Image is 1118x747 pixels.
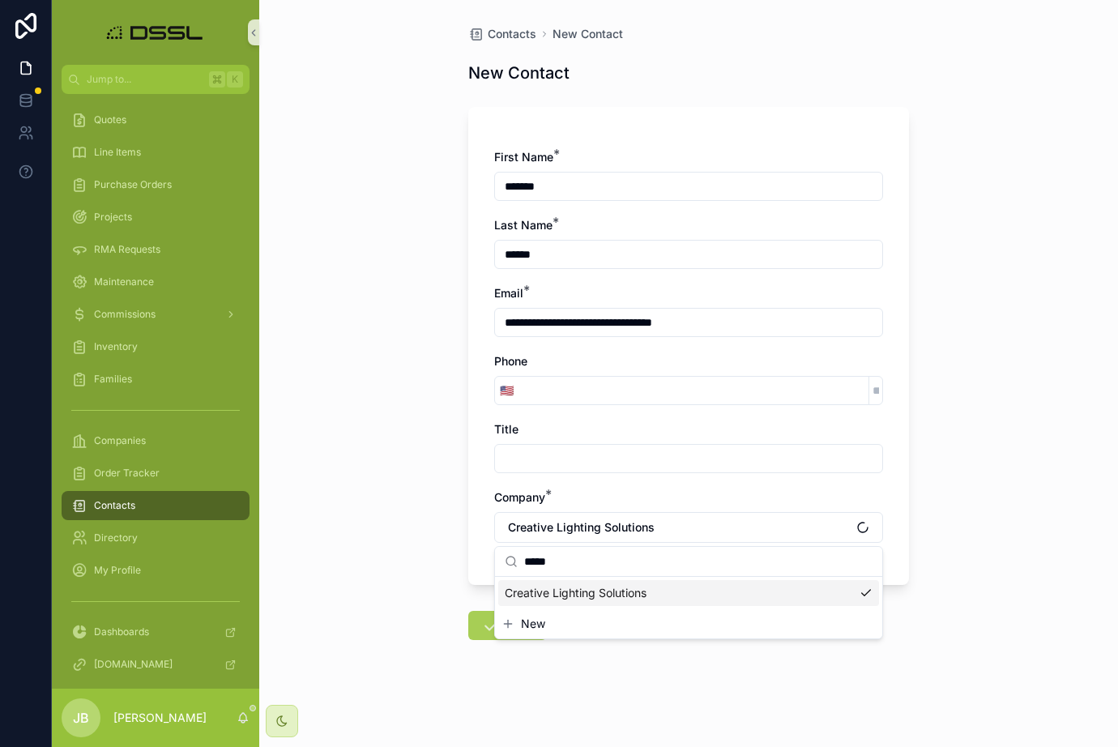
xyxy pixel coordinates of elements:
[62,267,250,297] a: Maintenance
[94,178,172,191] span: Purchase Orders
[62,300,250,329] a: Commissions
[228,73,241,86] span: K
[62,426,250,455] a: Companies
[62,617,250,647] a: Dashboards
[113,710,207,726] p: [PERSON_NAME]
[62,332,250,361] a: Inventory
[62,523,250,553] a: Directory
[94,211,132,224] span: Projects
[508,519,655,536] span: Creative Lighting Solutions
[87,73,203,86] span: Jump to...
[62,491,250,520] a: Contacts
[494,354,527,368] span: Phone
[62,556,250,585] a: My Profile
[495,376,518,405] button: Select Button
[62,170,250,199] a: Purchase Orders
[62,650,250,679] a: [DOMAIN_NAME]
[495,577,882,609] div: Suggestions
[521,616,545,632] span: New
[500,382,514,399] span: 🇺🇸
[494,490,545,504] span: Company
[468,26,536,42] a: Contacts
[505,585,646,601] span: Creative Lighting Solutions
[94,373,132,386] span: Families
[73,708,89,728] span: JB
[468,611,547,640] button: Save
[62,365,250,394] a: Families
[102,19,210,45] img: App logo
[494,422,518,436] span: Title
[62,203,250,232] a: Projects
[488,26,536,42] span: Contacts
[468,62,570,84] h1: New Contact
[94,625,149,638] span: Dashboards
[94,340,138,353] span: Inventory
[494,150,553,164] span: First Name
[62,105,250,134] a: Quotes
[94,531,138,544] span: Directory
[94,658,173,671] span: [DOMAIN_NAME]
[62,235,250,264] a: RMA Requests
[494,286,523,300] span: Email
[501,616,876,632] button: New
[94,564,141,577] span: My Profile
[94,434,146,447] span: Companies
[494,512,883,543] button: Select Button
[94,499,135,512] span: Contacts
[62,65,250,94] button: Jump to...K
[62,459,250,488] a: Order Tracker
[94,467,160,480] span: Order Tracker
[94,243,160,256] span: RMA Requests
[553,26,623,42] a: New Contact
[94,146,141,159] span: Line Items
[94,275,154,288] span: Maintenance
[94,308,156,321] span: Commissions
[52,94,259,689] div: scrollable content
[494,218,553,232] span: Last Name
[94,113,126,126] span: Quotes
[62,138,250,167] a: Line Items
